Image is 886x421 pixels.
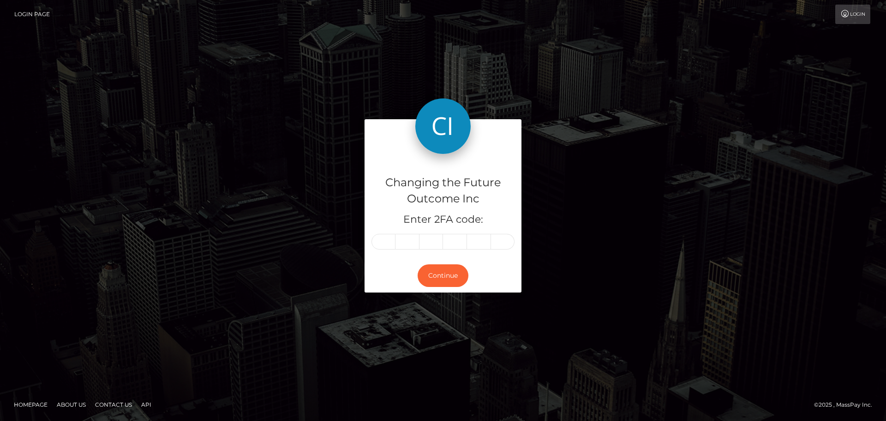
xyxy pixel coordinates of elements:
[814,400,879,410] div: © 2025 , MassPay Inc.
[415,98,471,154] img: Changing the Future Outcome Inc
[371,175,515,207] h4: Changing the Future Outcome Inc
[10,397,51,412] a: Homepage
[371,213,515,227] h5: Enter 2FA code:
[91,397,136,412] a: Contact Us
[14,5,50,24] a: Login Page
[418,264,468,287] button: Continue
[138,397,155,412] a: API
[835,5,870,24] a: Login
[53,397,90,412] a: About Us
